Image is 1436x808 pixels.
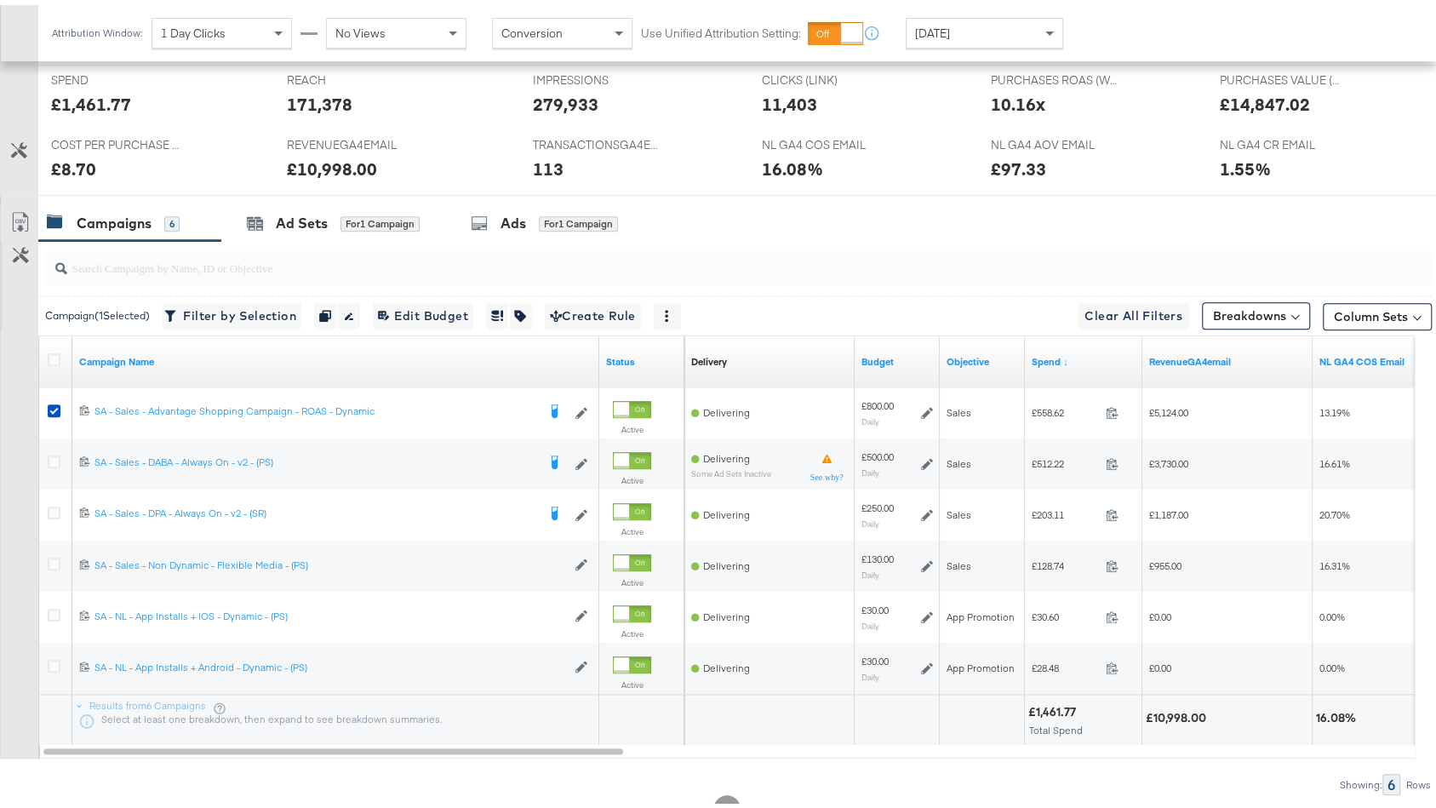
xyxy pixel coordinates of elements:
label: Active [613,419,651,430]
sub: Daily [861,462,879,473]
div: Showing: [1339,774,1382,786]
button: Edit Budget [373,297,473,324]
a: Transaction Revenue - The total sale revenue [1149,350,1306,364]
button: Clear All Filters [1078,297,1189,324]
label: Active [613,521,651,532]
span: NL GA4 COS EMAIL [762,132,890,148]
span: Delivering [703,554,750,567]
a: Shows the current state of your Ad Campaign. [606,350,678,364]
div: £10,998.00 [287,152,377,176]
sub: Daily [861,616,879,626]
div: £14,847.02 [1220,87,1310,112]
input: Search Campaigns by Name, ID or Objective [67,239,1306,272]
span: Delivering [703,503,750,516]
div: 10.16x [991,87,1045,112]
div: for 1 Campaign [340,211,420,226]
span: No Views [335,20,386,36]
div: Campaign ( 1 Selected) [45,303,150,318]
div: 1.55% [1220,152,1271,176]
span: Create Rule [550,301,636,322]
span: Delivering [703,656,750,669]
span: Filter by Selection [168,301,296,322]
div: 171,378 [287,87,352,112]
button: Create Rule [545,297,641,324]
span: Edit Budget [378,301,468,322]
sub: Daily [861,667,879,677]
div: 279,933 [533,87,598,112]
span: 0.00% [1319,605,1345,618]
a: SA - NL - App Installs + Android - Dynamic - (PS) [94,656,566,670]
span: Conversion [501,20,563,36]
span: £5,124.00 [1149,401,1188,414]
button: Breakdowns [1202,297,1310,324]
div: £97.33 [991,152,1046,176]
span: Sales [947,401,971,414]
label: Use Unified Attribution Setting: [641,20,801,37]
span: App Promotion [947,605,1015,618]
span: Total Spend [1029,719,1083,731]
a: The total amount spent to date. [1032,350,1136,364]
sub: Some Ad Sets Inactive [691,464,771,473]
div: Delivery [691,350,727,364]
span: SPEND [51,67,179,83]
span: Delivering [703,401,750,414]
a: SA - Sales - DPA - Always On - v2 - (SR) [94,501,536,519]
a: Reflects the ability of your Ad Campaign to achieve delivery based on ad states, schedule and bud... [691,350,727,364]
label: Active [613,674,651,685]
a: SA - Sales - Advantage Shopping Campaign - ROAS - Dynamic [94,399,536,416]
span: £0.00 [1149,656,1171,669]
a: SA - NL - App Installs + IOS - Dynamic - (PS) [94,605,566,619]
div: Ad Sets [276,209,328,228]
span: 1 Day Clicks [161,20,226,36]
span: App Promotion [947,656,1015,669]
label: Active [613,470,651,481]
label: Active [613,623,651,634]
a: The maximum amount you're willing to spend on your ads, on average each day or over the lifetime ... [861,350,933,364]
div: SA - NL - App Installs + IOS - Dynamic - (PS) [94,605,566,618]
div: £1,461.77 [51,87,131,112]
span: £3,730.00 [1149,452,1188,465]
div: Attribution Window: [51,22,143,34]
div: £250.00 [861,496,894,510]
div: £30.00 [861,599,889,612]
span: £558.62 [1032,401,1099,414]
span: £512.22 [1032,452,1099,465]
span: 20.70% [1319,503,1350,516]
div: Ads [501,209,526,228]
span: 13.19% [1319,401,1350,414]
div: SA - NL - App Installs + Android - Dynamic - (PS) [94,656,566,669]
span: REACH [287,67,415,83]
div: 11,403 [762,87,817,112]
button: Filter by Selection [163,297,301,324]
span: £1,187.00 [1149,503,1188,516]
span: Delivering [703,447,750,460]
button: Column Sets [1323,298,1432,325]
div: £500.00 [861,445,894,459]
span: 16.61% [1319,452,1350,465]
div: Rows [1405,774,1432,786]
label: Active [613,572,651,583]
span: 0.00% [1319,656,1345,669]
div: £30.00 [861,650,889,663]
div: 16.08% [762,152,823,176]
div: £8.70 [51,152,96,176]
span: NL GA4 CR EMAIL [1220,132,1347,148]
div: £800.00 [861,394,894,408]
div: SA - Sales - DABA - Always On - v2 - (PS) [94,450,536,464]
div: £10,998.00 [1146,705,1211,721]
span: £0.00 [1149,605,1171,618]
span: CLICKS (LINK) [762,67,890,83]
span: Sales [947,452,971,465]
div: SA - Sales - DPA - Always On - v2 - (SR) [94,501,536,515]
span: NL GA4 AOV EMAIL [991,132,1118,148]
div: 6 [164,211,180,226]
span: £28.48 [1032,656,1099,669]
span: 16.31% [1319,554,1350,567]
div: for 1 Campaign [539,211,618,226]
div: 6 [1382,769,1400,790]
span: IMPRESSIONS [533,67,661,83]
span: Clear All Filters [1084,301,1182,322]
span: Sales [947,554,971,567]
span: PURCHASES VALUE (WEBSITE EVENTS) [1220,67,1347,83]
a: Your campaign name. [79,350,592,364]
